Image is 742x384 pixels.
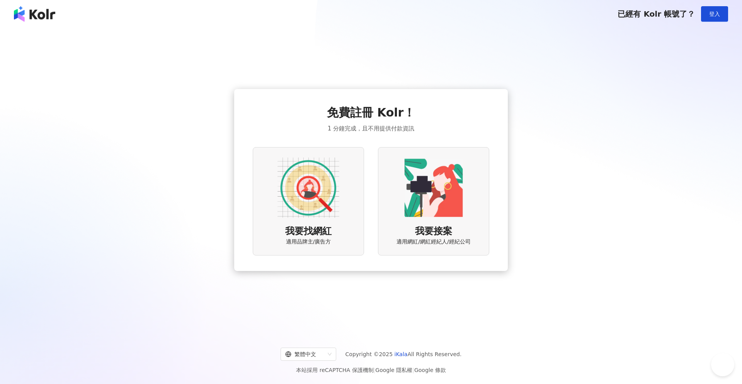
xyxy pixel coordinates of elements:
[375,367,412,373] a: Google 隱私權
[296,365,446,375] span: 本站採用 reCAPTCHA 保護機制
[327,105,415,121] span: 免費註冊 Kolr！
[286,238,331,246] span: 適用品牌主/廣告方
[415,225,452,238] span: 我要接案
[397,238,470,246] span: 適用網紅/網紅經紀人/經紀公司
[701,6,728,22] button: 登入
[14,6,55,22] img: logo
[374,367,376,373] span: |
[328,124,414,133] span: 1 分鐘完成，且不用提供付款資訊
[277,157,339,219] img: AD identity option
[285,225,332,238] span: 我要找網紅
[709,11,720,17] span: 登入
[618,9,695,19] span: 已經有 Kolr 帳號了？
[403,157,465,219] img: KOL identity option
[285,348,325,360] div: 繁體中文
[412,367,414,373] span: |
[711,353,734,376] iframe: Help Scout Beacon - Open
[395,351,408,357] a: iKala
[414,367,446,373] a: Google 條款
[345,350,462,359] span: Copyright © 2025 All Rights Reserved.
